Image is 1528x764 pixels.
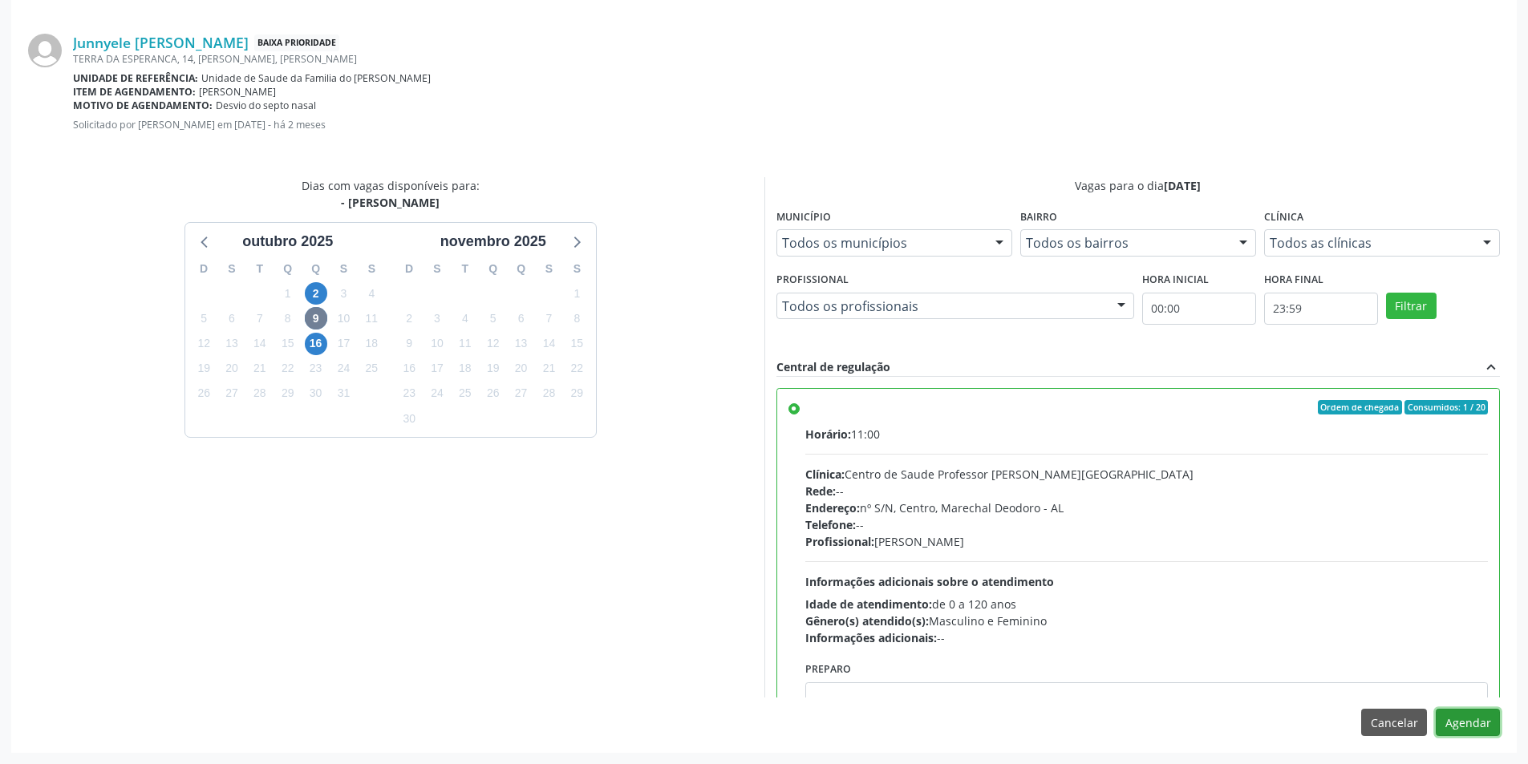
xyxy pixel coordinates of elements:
span: domingo, 23 de novembro de 2025 [398,382,420,405]
span: Endereço: [805,500,860,515]
span: Profissional: [805,534,874,549]
span: sábado, 15 de novembro de 2025 [565,333,588,355]
span: sexta-feira, 17 de outubro de 2025 [332,333,355,355]
div: nº S/N, Centro, Marechal Deodoro - AL [805,499,1489,516]
span: Baixa Prioridade [254,34,339,51]
span: sexta-feira, 28 de novembro de 2025 [537,382,560,405]
span: quarta-feira, 19 de novembro de 2025 [482,358,505,380]
span: sexta-feira, 3 de outubro de 2025 [332,282,355,305]
div: Q [274,257,302,281]
span: Clínica: [805,467,845,482]
div: Q [507,257,535,281]
button: Agendar [1436,709,1500,736]
span: quinta-feira, 6 de novembro de 2025 [510,307,533,329]
b: Motivo de agendamento: [73,99,213,112]
span: segunda-feira, 6 de outubro de 2025 [221,307,243,329]
div: Masculino e Feminino [805,612,1489,629]
div: S [563,257,591,281]
div: T [245,257,274,281]
span: quarta-feira, 29 de outubro de 2025 [277,382,299,405]
label: Hora final [1264,268,1323,293]
div: Dias com vagas disponíveis para: [302,177,480,211]
span: quinta-feira, 2 de outubro de 2025 [305,282,327,305]
div: novembro 2025 [434,231,553,253]
b: Item de agendamento: [73,85,196,99]
span: sábado, 11 de outubro de 2025 [360,307,383,329]
span: Todos os profissionais [782,298,1101,314]
label: Profissional [776,268,849,293]
span: Ordem de chegada [1318,400,1402,414]
div: - [PERSON_NAME] [302,194,480,211]
span: Gênero(s) atendido(s): [805,613,929,629]
span: quinta-feira, 16 de outubro de 2025 [305,333,327,355]
span: segunda-feira, 20 de outubro de 2025 [221,358,243,380]
span: segunda-feira, 3 de novembro de 2025 [426,307,448,329]
span: terça-feira, 14 de outubro de 2025 [249,333,271,355]
span: quinta-feira, 27 de novembro de 2025 [510,382,533,405]
span: quarta-feira, 22 de outubro de 2025 [277,358,299,380]
div: TERRA DA ESPERANCA, 14, [PERSON_NAME], [PERSON_NAME] [73,52,1500,66]
span: domingo, 16 de novembro de 2025 [398,358,420,380]
span: Telefone: [805,517,856,532]
span: Horário: [805,426,851,442]
label: Preparo [805,657,851,682]
span: Consumidos: 1 / 20 [1404,400,1488,414]
div: S [358,257,386,281]
span: quarta-feira, 26 de novembro de 2025 [482,382,505,405]
a: Junnyele [PERSON_NAME] [73,34,249,51]
div: -- [805,629,1489,646]
div: Q [479,257,507,281]
span: segunda-feira, 27 de outubro de 2025 [221,382,243,405]
div: -- [805,516,1489,533]
span: domingo, 19 de outubro de 2025 [193,358,215,380]
span: sexta-feira, 31 de outubro de 2025 [332,382,355,405]
span: sábado, 1 de novembro de 2025 [565,282,588,305]
span: sexta-feira, 7 de novembro de 2025 [537,307,560,329]
span: quarta-feira, 15 de outubro de 2025 [277,333,299,355]
span: domingo, 26 de outubro de 2025 [193,382,215,405]
div: [PERSON_NAME] [805,533,1489,550]
span: segunda-feira, 13 de outubro de 2025 [221,333,243,355]
span: quinta-feira, 30 de outubro de 2025 [305,382,327,405]
span: domingo, 12 de outubro de 2025 [193,333,215,355]
div: 11:00 [805,426,1489,443]
span: sábado, 4 de outubro de 2025 [360,282,383,305]
span: quinta-feira, 23 de outubro de 2025 [305,358,327,380]
span: quarta-feira, 12 de novembro de 2025 [482,333,505,355]
b: Unidade de referência: [73,71,198,85]
span: terça-feira, 7 de outubro de 2025 [249,307,271,329]
label: Município [776,205,831,230]
div: Vagas para o dia [776,177,1501,194]
span: Rede: [805,483,836,499]
span: Todos as clínicas [1270,235,1467,251]
span: quinta-feira, 20 de novembro de 2025 [510,358,533,380]
div: S [330,257,358,281]
span: terça-feira, 25 de novembro de 2025 [454,382,476,405]
span: [DATE] [1164,178,1201,193]
span: quarta-feira, 1 de outubro de 2025 [277,282,299,305]
div: de 0 a 120 anos [805,596,1489,612]
span: sábado, 29 de novembro de 2025 [565,382,588,405]
span: terça-feira, 18 de novembro de 2025 [454,358,476,380]
span: terça-feira, 28 de outubro de 2025 [249,382,271,405]
span: Todos os bairros [1026,235,1223,251]
span: terça-feira, 4 de novembro de 2025 [454,307,476,329]
span: sexta-feira, 24 de outubro de 2025 [332,358,355,380]
span: Desvio do septo nasal [216,99,316,112]
span: domingo, 30 de novembro de 2025 [398,407,420,430]
span: segunda-feira, 10 de novembro de 2025 [426,333,448,355]
span: sábado, 22 de novembro de 2025 [565,358,588,380]
span: sábado, 18 de outubro de 2025 [360,333,383,355]
div: outubro 2025 [236,231,339,253]
label: Bairro [1020,205,1057,230]
div: S [424,257,452,281]
img: img [28,34,62,67]
span: sábado, 8 de novembro de 2025 [565,307,588,329]
span: domingo, 9 de novembro de 2025 [398,333,420,355]
div: Central de regulação [776,358,890,376]
span: Informações adicionais: [805,630,937,645]
span: quarta-feira, 5 de novembro de 2025 [482,307,505,329]
div: -- [805,483,1489,499]
span: [PERSON_NAME] [199,85,276,99]
span: Todos os municípios [782,235,979,251]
